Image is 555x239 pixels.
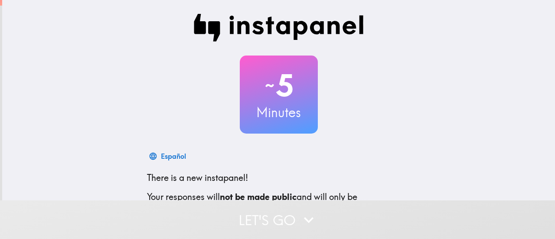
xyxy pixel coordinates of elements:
[194,14,364,42] img: Instapanel
[161,150,186,162] div: Español
[147,147,189,165] button: Español
[220,191,297,202] b: not be made public
[264,72,276,98] span: ~
[147,191,411,227] p: Your responses will and will only be confidentially shared with our clients. We'll need your emai...
[147,172,248,183] span: There is a new instapanel!
[240,103,318,121] h3: Minutes
[240,68,318,103] h2: 5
